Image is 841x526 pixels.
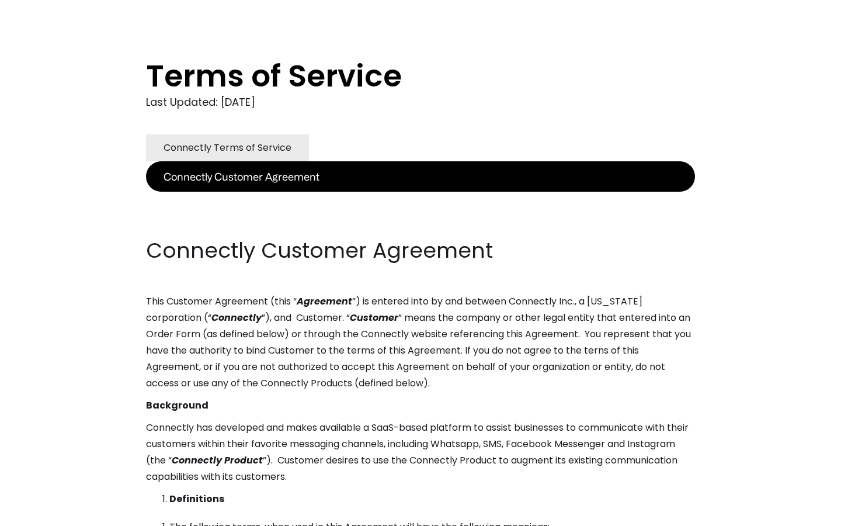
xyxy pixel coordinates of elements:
[211,311,262,324] em: Connectly
[146,58,648,94] h1: Terms of Service
[172,454,263,467] em: Connectly Product
[12,504,70,522] aside: Language selected: English
[146,293,695,392] p: This Customer Agreement (this “ ”) is entered into by and between Connectly Inc., a [US_STATE] co...
[146,94,695,111] div: Last Updated: [DATE]
[146,192,695,208] p: ‍
[146,236,695,265] h2: Connectly Customer Agreement
[169,492,224,506] strong: Definitions
[164,140,291,156] div: Connectly Terms of Service
[350,311,398,324] em: Customer
[146,420,695,485] p: Connectly has developed and makes available a SaaS-based platform to assist businesses to communi...
[146,399,208,412] strong: Background
[23,506,70,522] ul: Language list
[146,214,695,230] p: ‍
[297,295,352,308] em: Agreement
[164,168,319,185] div: Connectly Customer Agreement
